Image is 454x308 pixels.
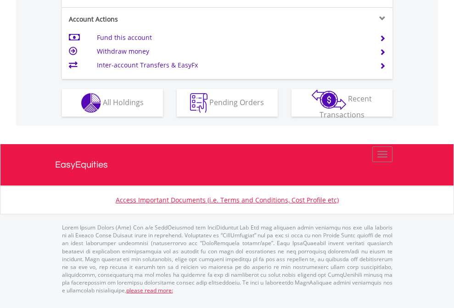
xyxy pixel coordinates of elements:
[177,89,278,117] button: Pending Orders
[55,144,399,185] a: EasyEquities
[291,89,392,117] button: Recent Transactions
[190,93,207,113] img: pending_instructions-wht.png
[126,286,173,294] a: please read more:
[97,45,368,58] td: Withdraw money
[97,31,368,45] td: Fund this account
[103,97,144,107] span: All Holdings
[81,93,101,113] img: holdings-wht.png
[312,90,346,110] img: transactions-zar-wht.png
[62,224,392,294] p: Lorem Ipsum Dolors (Ame) Con a/e SeddOeiusmod tem InciDiduntut Lab Etd mag aliquaen admin veniamq...
[62,89,163,117] button: All Holdings
[97,58,368,72] td: Inter-account Transfers & EasyFx
[209,97,264,107] span: Pending Orders
[62,15,227,24] div: Account Actions
[116,196,339,204] a: Access Important Documents (i.e. Terms and Conditions, Cost Profile etc)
